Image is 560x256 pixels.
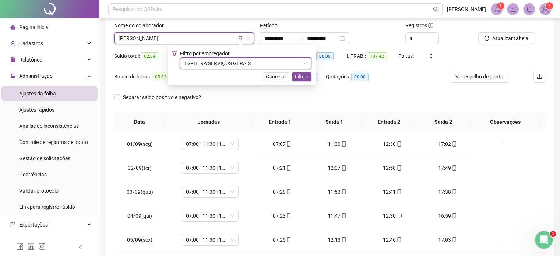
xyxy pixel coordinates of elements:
span: 04/09(qui) [127,213,152,219]
div: - [481,140,524,148]
span: 00:00 [316,52,334,60]
span: mobile [451,141,457,147]
div: 16:59 [426,212,469,220]
span: Análise de inconsistências [19,123,79,129]
span: mobile [396,189,402,194]
div: 11:47 [316,212,359,220]
span: 02:04 [141,52,158,60]
span: Cadastros [19,41,43,46]
span: mobile [451,189,457,194]
div: 12:13 [316,236,359,244]
div: Quitações: [326,73,380,81]
div: 07:07 [260,140,304,148]
sup: Atualize o seu contato no menu Meus Dados [546,2,553,10]
div: - [481,188,524,196]
div: H. TRAB.: [344,52,398,60]
span: Gestão de solicitações [19,155,70,161]
button: Atualizar tabela [478,32,534,44]
span: Ocorrências [19,172,47,178]
span: 1 [550,231,556,237]
div: 12:58 [371,164,414,172]
span: mobile [396,237,402,242]
div: H. NOT.: [296,52,344,60]
div: 17:02 [426,140,469,148]
span: Ver espelho de ponto [455,73,503,81]
span: mail [510,6,516,13]
span: left [78,245,83,250]
div: 07:23 [260,212,304,220]
button: Filtrar [292,72,311,81]
span: 02/09(ter) [128,165,152,171]
span: VANESSA ARAUJO MOTA [119,33,250,44]
span: mobile [285,189,291,194]
sup: 1 [497,2,504,10]
span: 07:00 - 11:30 | 12:30 - 16:50 [186,210,234,221]
span: Página inicial [19,24,49,30]
span: Administração [19,73,53,79]
button: Ver espelho de ponto [450,71,509,83]
span: Registros [405,21,433,29]
span: mobile [285,237,291,242]
span: 07:00 - 11:30 | 12:30 - 16:50 [186,234,234,245]
span: to [298,35,304,41]
th: Entrada 2 [362,112,416,132]
th: Jornadas [165,112,253,132]
span: Validar protocolo [19,188,59,194]
span: Integrações [19,238,46,244]
div: 11:53 [316,188,359,196]
span: Filtrar [295,73,309,81]
span: mobile [285,165,291,171]
span: upload [536,74,542,80]
span: mobile [341,141,346,147]
span: 00:00 [351,73,369,81]
span: mobile [396,165,402,171]
span: facebook [16,243,24,250]
span: reload [484,36,489,41]
span: Exportações [19,222,48,228]
button: Cancelar [263,72,289,81]
span: mobile [451,165,457,171]
label: Nome do colaborador [114,21,169,29]
span: lock [10,73,15,78]
div: 12:30 [371,140,414,148]
th: Data [114,112,165,132]
span: mobile [341,237,346,242]
th: Entrada 1 [253,112,307,132]
div: 17:49 [426,164,469,172]
span: Observações [476,118,534,126]
span: Relatórios [19,57,42,63]
span: instagram [38,243,46,250]
span: 1 [499,3,502,8]
span: desktop [396,213,402,218]
span: 07:00 - 11:30 | 12:30 - 16:50 [186,138,234,150]
div: 17:38 [426,188,469,196]
span: Link para registro rápido [19,204,75,210]
span: mobile [341,165,346,171]
span: search [433,7,439,12]
span: mobile [341,189,346,194]
div: - [481,212,524,220]
span: Controle de registros de ponto [19,139,88,145]
div: 07:25 [260,236,304,244]
th: Saída 1 [307,112,362,132]
span: 05/09(sex) [127,237,152,243]
span: ESPHERA SERVIÇOS GERAIS [184,58,307,69]
span: filter [238,36,243,41]
span: swap-right [298,35,304,41]
span: notification [493,6,500,13]
span: user-add [10,41,15,46]
div: Banco de horas: [114,73,182,81]
span: info-circle [428,23,433,28]
span: mobile [341,213,346,218]
div: 07:21 [260,164,304,172]
div: 12:46 [371,236,414,244]
div: 11:30 [316,140,359,148]
span: home [10,25,15,30]
span: bell [526,6,532,13]
span: 0 [430,53,433,59]
span: mobile [451,237,457,242]
img: 90638 [540,4,551,15]
div: 12:07 [316,164,359,172]
span: mobile [285,213,291,218]
span: Atualizar tabela [492,34,528,42]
